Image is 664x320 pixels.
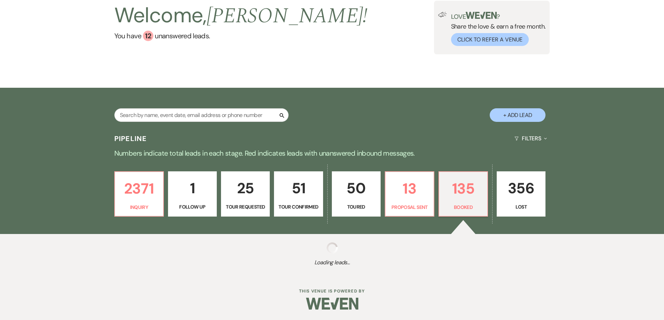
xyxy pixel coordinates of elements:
p: Proposal Sent [390,203,429,211]
p: Love ? [451,12,546,20]
p: 356 [501,177,541,200]
a: 356Lost [497,171,545,217]
div: 12 [143,31,153,41]
a: 135Booked [438,171,488,217]
button: + Add Lead [490,108,545,122]
a: 50Toured [332,171,381,217]
img: loud-speaker-illustration.svg [438,12,447,17]
p: 1 [173,177,212,200]
p: Toured [336,203,376,211]
p: 50 [336,177,376,200]
img: Weven Logo [306,291,358,316]
p: 2371 [119,177,159,200]
a: You have 12 unanswered leads. [114,31,368,41]
p: 13 [390,177,429,200]
button: Filters [512,129,550,148]
p: Tour Confirmed [278,203,318,211]
p: Tour Requested [226,203,265,211]
img: weven-logo-green.svg [466,12,497,19]
h3: Pipeline [114,134,147,143]
button: Click to Refer a Venue [451,33,529,46]
a: 2371Inquiry [114,171,164,217]
span: Loading leads... [33,258,631,267]
p: 25 [226,177,265,200]
p: 135 [443,177,483,200]
img: loading spinner [327,242,338,253]
a: 25Tour Requested [221,171,270,217]
p: Numbers indicate total leads in each stage. Red indicates leads with unanswered inbound messages. [81,148,583,159]
p: Booked [443,203,483,211]
p: Follow Up [173,203,212,211]
h2: Welcome, [114,1,368,31]
a: 13Proposal Sent [385,171,434,217]
input: Search by name, event date, email address or phone number [114,108,289,122]
a: 51Tour Confirmed [274,171,323,217]
p: 51 [278,177,318,200]
div: Share the love & earn a free month. [447,12,546,46]
a: 1Follow Up [168,171,217,217]
p: Inquiry [119,203,159,211]
p: Lost [501,203,541,211]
